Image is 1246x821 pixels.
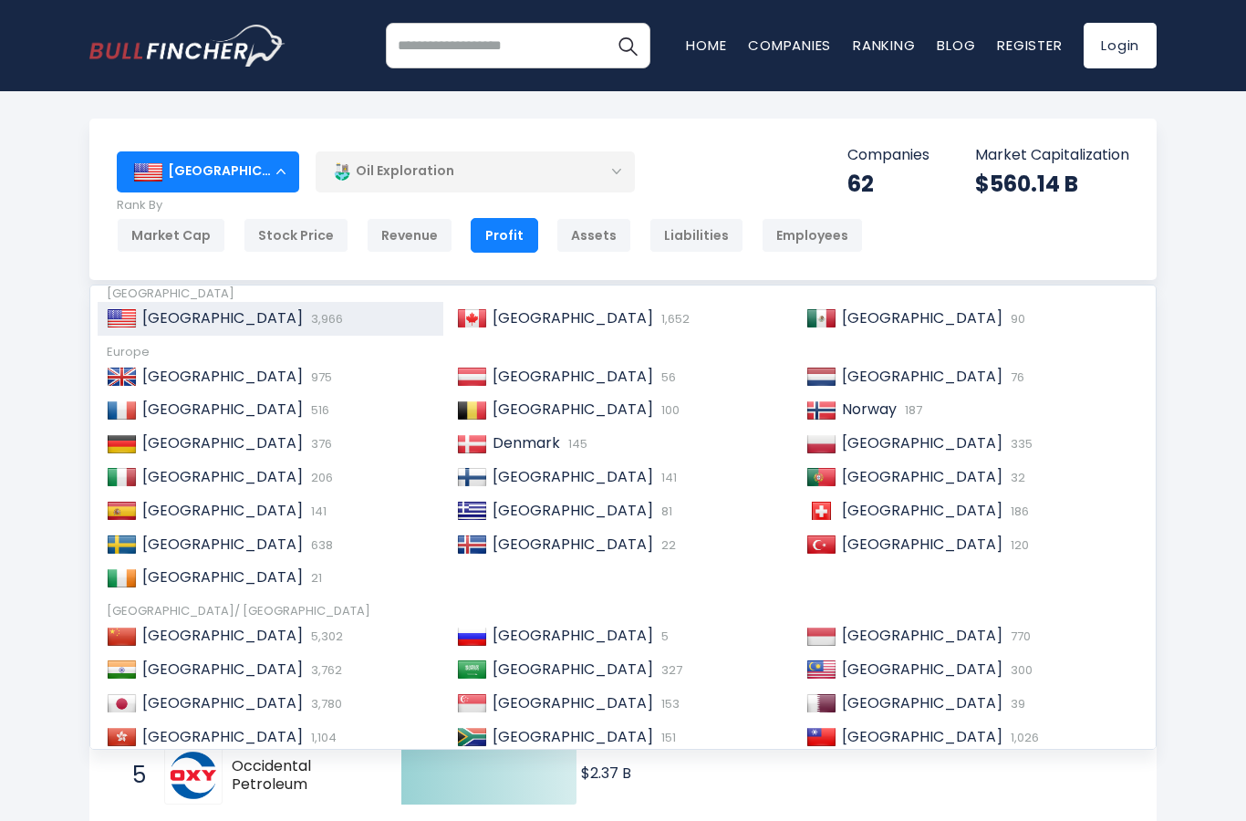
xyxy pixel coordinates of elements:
span: 206 [306,469,333,486]
a: Go to homepage [89,25,286,67]
span: 76 [1006,369,1024,386]
div: Profit [471,218,538,253]
span: [GEOGRAPHIC_DATA] [493,399,653,420]
span: 120 [1006,536,1029,554]
span: Occidental Petroleum [232,757,369,795]
span: [GEOGRAPHIC_DATA] [142,432,303,453]
span: [GEOGRAPHIC_DATA] [142,366,303,387]
span: 32 [1006,469,1025,486]
span: 638 [306,536,333,554]
span: 5,302 [306,628,343,645]
span: [GEOGRAPHIC_DATA] [493,625,653,646]
span: [GEOGRAPHIC_DATA] [142,307,303,328]
span: 151 [657,729,676,746]
span: 90 [1006,310,1025,327]
span: [GEOGRAPHIC_DATA] [842,500,1002,521]
span: [GEOGRAPHIC_DATA] [493,726,653,747]
span: [GEOGRAPHIC_DATA] [493,466,653,487]
span: 1,652 [657,310,690,327]
span: [GEOGRAPHIC_DATA] [493,366,653,387]
div: Oil Exploration [316,151,635,192]
span: 1,026 [1006,729,1039,746]
span: 187 [900,401,922,419]
div: Assets [556,218,631,253]
a: Blog [937,36,975,55]
span: 56 [657,369,676,386]
span: [GEOGRAPHIC_DATA] [842,366,1002,387]
span: 300 [1006,661,1033,679]
span: 21 [306,569,322,587]
div: $560.14 B [975,170,1129,198]
img: Occidental Petroleum [167,749,220,802]
span: 1,104 [306,729,337,746]
div: Employees [762,218,863,253]
div: Market Cap [117,218,225,253]
p: Companies [847,146,929,165]
span: 335 [1006,435,1033,452]
span: 327 [657,661,682,679]
span: 186 [1006,503,1029,520]
a: Register [997,36,1062,55]
a: Login [1084,23,1157,68]
span: [GEOGRAPHIC_DATA] [842,726,1002,747]
span: [GEOGRAPHIC_DATA] [142,625,303,646]
span: [GEOGRAPHIC_DATA] [142,726,303,747]
span: [GEOGRAPHIC_DATA] [842,307,1002,328]
div: Europe [107,345,1139,360]
a: Home [686,36,726,55]
span: [GEOGRAPHIC_DATA] [142,566,303,587]
span: 153 [657,695,680,712]
span: [GEOGRAPHIC_DATA] [493,500,653,521]
span: 3,762 [306,661,342,679]
span: [GEOGRAPHIC_DATA] [142,399,303,420]
p: Market Capitalization [975,146,1129,165]
span: [GEOGRAPHIC_DATA] [493,692,653,713]
div: [GEOGRAPHIC_DATA] [107,286,1139,302]
span: [GEOGRAPHIC_DATA] [493,659,653,680]
span: 141 [657,469,677,486]
span: 3,966 [306,310,343,327]
a: Companies [748,36,831,55]
span: 5 [123,760,141,791]
span: [GEOGRAPHIC_DATA] [142,500,303,521]
span: [GEOGRAPHIC_DATA] [842,466,1002,487]
div: [GEOGRAPHIC_DATA] [117,151,299,192]
span: [GEOGRAPHIC_DATA] [493,307,653,328]
span: 39 [1006,695,1025,712]
span: 141 [306,503,327,520]
div: Stock Price [244,218,348,253]
span: 100 [657,401,680,419]
div: Liabilities [649,218,743,253]
span: Norway [842,399,897,420]
span: 22 [657,536,676,554]
span: [GEOGRAPHIC_DATA] [842,692,1002,713]
span: 81 [657,503,672,520]
span: [GEOGRAPHIC_DATA] [842,659,1002,680]
div: 62 [847,170,929,198]
span: [GEOGRAPHIC_DATA] [142,534,303,555]
a: Ranking [853,36,915,55]
button: Search [605,23,650,68]
span: [GEOGRAPHIC_DATA] [142,466,303,487]
text: $2.37 B [581,763,631,784]
span: [GEOGRAPHIC_DATA] [842,534,1002,555]
span: 376 [306,435,332,452]
div: [GEOGRAPHIC_DATA]/ [GEOGRAPHIC_DATA] [107,604,1139,619]
p: Rank By [117,198,863,213]
span: [GEOGRAPHIC_DATA] [142,659,303,680]
span: 975 [306,369,332,386]
span: 5 [657,628,669,645]
img: bullfincher logo [89,25,286,67]
span: 145 [564,435,587,452]
span: [GEOGRAPHIC_DATA] [842,432,1002,453]
span: [GEOGRAPHIC_DATA] [842,625,1002,646]
span: [GEOGRAPHIC_DATA] [142,692,303,713]
span: [GEOGRAPHIC_DATA] [493,534,653,555]
div: Revenue [367,218,452,253]
span: Denmark [493,432,560,453]
span: 516 [306,401,329,419]
span: 3,780 [306,695,342,712]
span: 770 [1006,628,1031,645]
